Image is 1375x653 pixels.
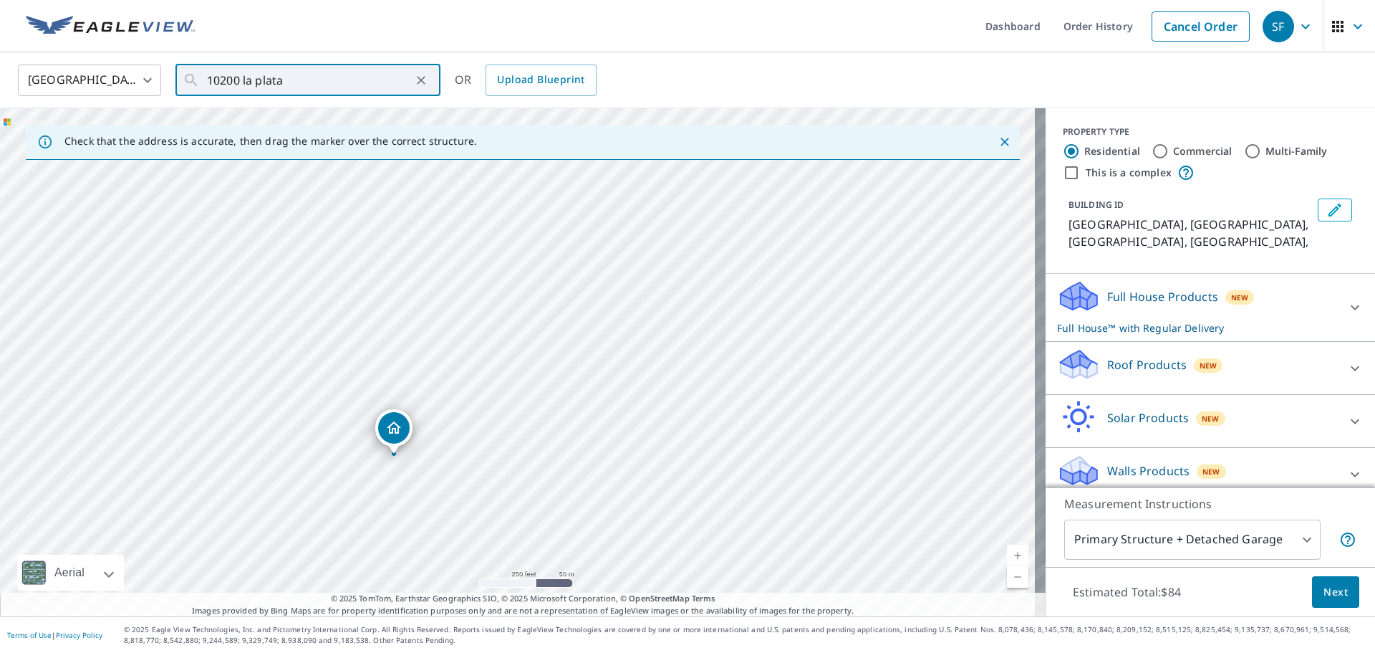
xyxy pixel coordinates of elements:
[1068,199,1124,211] p: BUILDING ID
[56,630,102,640] a: Privacy Policy
[50,555,89,591] div: Aerial
[1318,199,1352,221] button: Edit building 1
[1057,454,1364,495] div: Walls ProductsNew
[486,65,596,96] a: Upload Blueprint
[331,593,715,605] span: © 2025 TomTom, Earthstar Geographics SIO, © 2025 Microsoft Corporation, ©
[7,630,52,640] a: Terms of Use
[1007,545,1028,566] a: Current Level 17, Zoom In
[26,16,195,37] img: EV Logo
[1312,576,1359,609] button: Next
[1200,360,1217,371] span: New
[1057,280,1364,335] div: Full House ProductsNewFull House™ with Regular Delivery
[1086,166,1172,180] label: This is a complex
[1107,462,1190,480] p: Walls Products
[1057,348,1364,389] div: Roof ProductsNew
[1107,288,1218,305] p: Full House Products
[455,65,597,96] div: OR
[207,60,411,100] input: Search by address or latitude-longitude
[1063,125,1358,138] div: PROPERTY TYPE
[64,135,477,148] p: Check that the address is accurate, then drag the marker over the correct structure.
[1107,356,1187,373] p: Roof Products
[1064,495,1356,513] p: Measurement Instructions
[1265,144,1328,158] label: Multi-Family
[1339,531,1356,548] span: Your report will include the primary structure and a detached garage if one exists.
[1323,583,1348,601] span: Next
[1231,292,1249,303] span: New
[1057,320,1338,335] p: Full House™ with Regular Delivery
[1068,216,1312,250] p: [GEOGRAPHIC_DATA], [GEOGRAPHIC_DATA], [GEOGRAPHIC_DATA], [GEOGRAPHIC_DATA],
[497,71,584,89] span: Upload Blueprint
[1173,144,1232,158] label: Commercial
[1152,11,1250,42] a: Cancel Order
[18,60,161,100] div: [GEOGRAPHIC_DATA]
[1263,11,1294,42] div: SF
[17,555,124,591] div: Aerial
[1084,144,1140,158] label: Residential
[375,409,412,454] div: Dropped pin, building 1, Residential property, La Plata, Argentina La Plata, Buenos Aires Province
[1061,576,1192,608] p: Estimated Total: $84
[1107,409,1189,426] p: Solar Products
[1202,413,1220,424] span: New
[1007,566,1028,588] a: Current Level 17, Zoom Out
[1057,401,1364,442] div: Solar ProductsNew
[124,624,1368,646] p: © 2025 Eagle View Technologies, Inc. and Pictometry International Corp. All Rights Reserved. Repo...
[7,631,102,639] p: |
[1064,520,1321,560] div: Primary Structure + Detached Garage
[411,70,431,90] button: Clear
[1202,466,1220,477] span: New
[995,133,1014,151] button: Close
[629,593,689,604] a: OpenStreetMap
[692,593,715,604] a: Terms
